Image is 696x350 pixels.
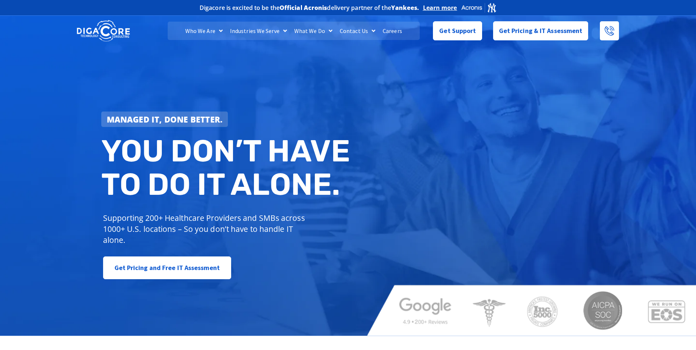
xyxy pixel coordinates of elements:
[461,2,497,13] img: Acronis
[107,114,223,125] strong: Managed IT, done better.
[493,21,588,40] a: Get Pricing & IT Assessment
[291,22,336,40] a: What We Do
[168,22,419,40] nav: Menu
[103,212,308,245] p: Supporting 200+ Healthcare Providers and SMBs across 1000+ U.S. locations – So you don’t have to ...
[423,4,457,11] a: Learn more
[101,134,354,201] h2: You don’t have to do IT alone.
[114,260,220,275] span: Get Pricing and Free IT Assessment
[439,23,476,38] span: Get Support
[182,22,226,40] a: Who We Are
[391,4,419,12] b: Yankees.
[101,112,228,127] a: Managed IT, done better.
[200,5,419,11] h2: Digacore is excited to be the delivery partner of the
[77,19,130,43] img: DigaCore Technology Consulting
[280,4,327,12] b: Official Acronis
[226,22,291,40] a: Industries We Serve
[433,21,482,40] a: Get Support
[379,22,406,40] a: Careers
[103,256,231,279] a: Get Pricing and Free IT Assessment
[499,23,583,38] span: Get Pricing & IT Assessment
[336,22,379,40] a: Contact Us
